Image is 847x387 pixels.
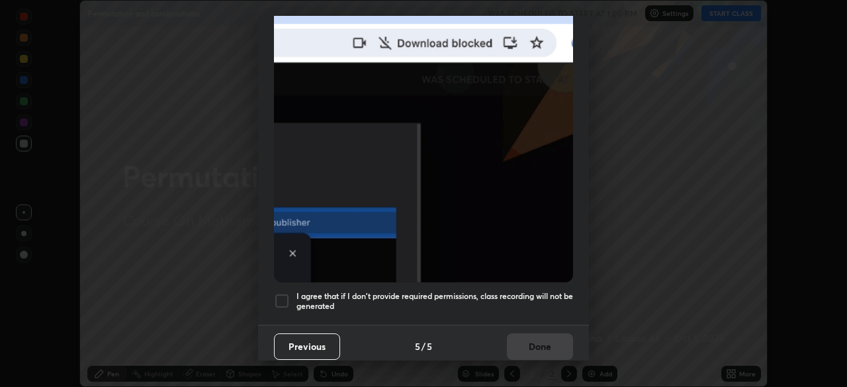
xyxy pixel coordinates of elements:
[415,339,420,353] h4: 5
[422,339,425,353] h4: /
[296,291,573,312] h5: I agree that if I don't provide required permissions, class recording will not be generated
[274,333,340,360] button: Previous
[427,339,432,353] h4: 5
